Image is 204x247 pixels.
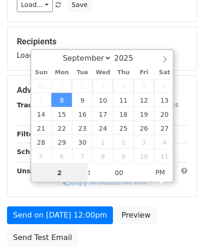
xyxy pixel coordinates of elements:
a: Copy unsubscribe link [63,178,147,186]
a: Send on [DATE] 12:00pm [7,206,113,224]
span: October 9, 2025 [113,149,134,163]
span: September 3, 2025 [92,79,113,93]
span: September 28, 2025 [31,135,52,149]
span: October 3, 2025 [134,135,154,149]
span: August 31, 2025 [31,79,52,93]
strong: Unsubscribe [17,167,63,175]
strong: Tracking [17,101,48,109]
span: September 5, 2025 [134,79,154,93]
span: September 10, 2025 [92,93,113,107]
span: September 21, 2025 [31,121,52,135]
span: September 17, 2025 [92,107,113,121]
span: October 8, 2025 [92,149,113,163]
strong: Schedule [17,148,50,155]
strong: Filters [17,130,41,138]
span: September 4, 2025 [113,79,134,93]
span: September 29, 2025 [51,135,72,149]
span: September 11, 2025 [113,93,134,107]
span: September 12, 2025 [134,93,154,107]
span: September 20, 2025 [154,107,175,121]
span: September 7, 2025 [31,93,52,107]
span: October 7, 2025 [72,149,92,163]
span: September 26, 2025 [134,121,154,135]
span: Tue [72,70,92,76]
span: Click to toggle [148,163,173,182]
span: September 16, 2025 [72,107,92,121]
span: September 24, 2025 [92,121,113,135]
input: Year [112,54,145,63]
span: September 8, 2025 [51,93,72,107]
iframe: Chat Widget [157,202,204,247]
span: September 15, 2025 [51,107,72,121]
h5: Recipients [17,36,187,47]
span: Thu [113,70,134,76]
span: Sun [31,70,52,76]
span: Mon [51,70,72,76]
input: Minute [91,163,148,182]
h5: Advanced [17,85,187,95]
span: September 19, 2025 [134,107,154,121]
span: October 11, 2025 [154,149,175,163]
span: September 13, 2025 [154,93,175,107]
span: September 22, 2025 [51,121,72,135]
span: October 2, 2025 [113,135,134,149]
div: Loading... [17,36,187,61]
a: Send Test Email [7,229,78,247]
span: Wed [92,70,113,76]
span: September 23, 2025 [72,121,92,135]
span: October 4, 2025 [154,135,175,149]
span: September 14, 2025 [31,107,52,121]
span: September 25, 2025 [113,121,134,135]
span: September 27, 2025 [154,121,175,135]
span: Fri [134,70,154,76]
span: September 1, 2025 [51,79,72,93]
span: September 2, 2025 [72,79,92,93]
span: October 6, 2025 [51,149,72,163]
a: Preview [115,206,156,224]
span: September 9, 2025 [72,93,92,107]
span: September 18, 2025 [113,107,134,121]
span: October 10, 2025 [134,149,154,163]
span: : [88,163,91,182]
span: October 5, 2025 [31,149,52,163]
span: Sat [154,70,175,76]
input: Hour [31,163,88,182]
span: September 6, 2025 [154,79,175,93]
span: September 30, 2025 [72,135,92,149]
span: October 1, 2025 [92,135,113,149]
